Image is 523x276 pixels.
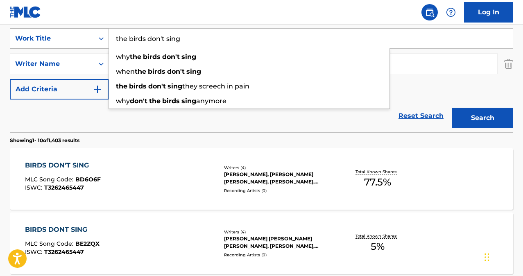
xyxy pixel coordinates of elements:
div: Drag [485,245,489,269]
div: Writers ( 4 ) [224,229,336,235]
strong: sing [186,68,201,75]
span: 5 % [371,239,385,254]
strong: sing [181,97,196,105]
span: T3262465447 [44,184,84,191]
img: help [446,7,456,17]
p: Total Known Shares: [355,233,399,239]
span: 77.5 % [364,175,391,190]
strong: the [130,53,141,61]
strong: the [135,68,146,75]
img: search [425,7,435,17]
span: anymore [196,97,226,105]
span: they screech in pain [182,82,249,90]
img: MLC Logo [10,6,41,18]
div: [PERSON_NAME] [PERSON_NAME] [PERSON_NAME], [PERSON_NAME], [PERSON_NAME] [PERSON_NAME] [224,235,336,250]
a: BIRDS DONT SINGMLC Song Code:BE2ZQXISWC:T3262465447Writers (4)[PERSON_NAME] [PERSON_NAME] [PERSON... [10,213,513,274]
span: ISWC : [25,248,44,256]
div: BIRDS DON'T SING [25,161,101,170]
div: Recording Artists ( 0 ) [224,188,336,194]
img: Delete Criterion [504,54,513,74]
strong: birds [143,53,161,61]
span: ISWC : [25,184,44,191]
div: Writer Name [15,59,89,69]
strong: the [149,97,161,105]
button: Add Criteria [10,79,109,100]
p: Total Known Shares: [355,169,399,175]
strong: don't [148,82,166,90]
span: when [116,68,135,75]
img: 9d2ae6d4665cec9f34b9.svg [93,84,102,94]
strong: don't [162,53,180,61]
span: BE2ZQX [75,240,100,247]
iframe: Chat Widget [482,237,523,276]
span: why [116,97,130,105]
strong: sing [168,82,182,90]
a: Reset Search [394,107,448,125]
strong: birds [129,82,147,90]
div: Writers ( 4 ) [224,165,336,171]
a: Log In [464,2,513,23]
button: Search [452,108,513,128]
div: Work Title [15,34,89,43]
form: Search Form [10,28,513,132]
div: Help [443,4,459,20]
p: Showing 1 - 10 of 1,403 results [10,137,79,144]
span: MLC Song Code : [25,240,75,247]
span: MLC Song Code : [25,176,75,183]
strong: birds [148,68,165,75]
div: [PERSON_NAME], [PERSON_NAME] [PERSON_NAME], [PERSON_NAME], [PERSON_NAME] [224,171,336,186]
strong: don't [130,97,147,105]
div: Recording Artists ( 0 ) [224,252,336,258]
strong: sing [181,53,196,61]
span: why [116,53,130,61]
span: T3262465447 [44,248,84,256]
div: BIRDS DONT SING [25,225,100,235]
strong: the [116,82,127,90]
strong: don't [167,68,185,75]
strong: birds [162,97,180,105]
a: Public Search [421,4,438,20]
span: BD6O6F [75,176,101,183]
a: BIRDS DON'T SINGMLC Song Code:BD6O6FISWC:T3262465447Writers (4)[PERSON_NAME], [PERSON_NAME] [PERS... [10,148,513,210]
